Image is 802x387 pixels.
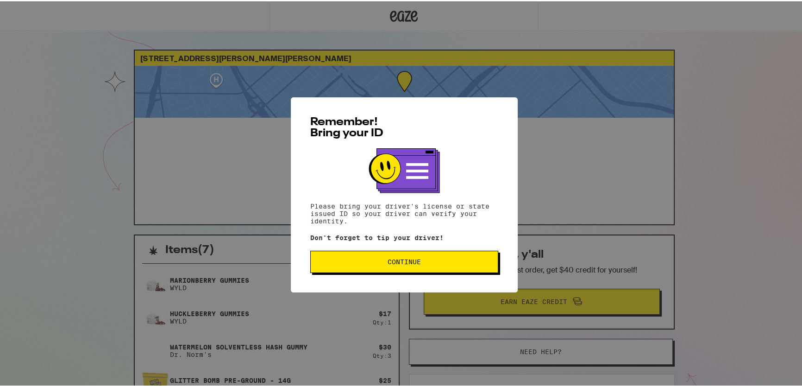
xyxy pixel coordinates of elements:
[310,201,498,223] p: Please bring your driver's license or state issued ID so your driver can verify your identity.
[310,233,498,240] p: Don't forget to tip your driver!
[310,249,498,272] button: Continue
[388,257,421,264] span: Continue
[310,115,383,138] span: Remember! Bring your ID
[6,6,67,14] span: Hi. Need any help?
